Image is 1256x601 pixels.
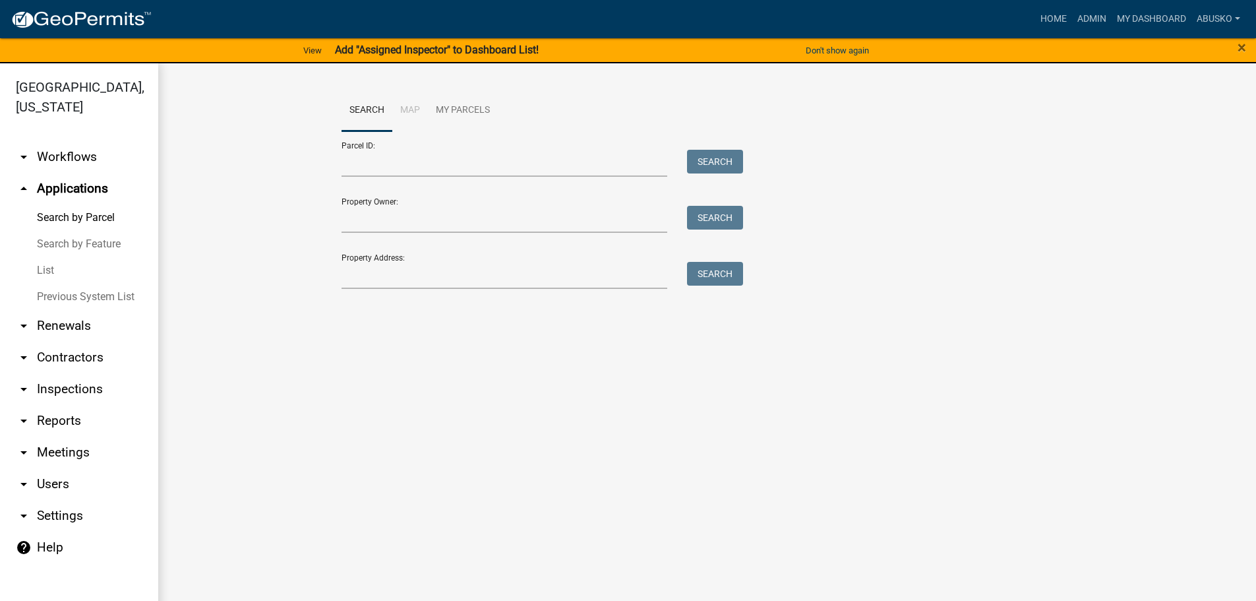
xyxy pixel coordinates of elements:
[16,476,32,492] i: arrow_drop_down
[1112,7,1191,32] a: My Dashboard
[1238,40,1246,55] button: Close
[16,413,32,429] i: arrow_drop_down
[16,445,32,460] i: arrow_drop_down
[335,44,539,56] strong: Add "Assigned Inspector" to Dashboard List!
[342,90,392,132] a: Search
[16,350,32,365] i: arrow_drop_down
[800,40,874,61] button: Don't show again
[1191,7,1245,32] a: abusko
[16,508,32,524] i: arrow_drop_down
[1035,7,1072,32] a: Home
[687,262,743,286] button: Search
[687,206,743,230] button: Search
[16,381,32,397] i: arrow_drop_down
[1238,38,1246,57] span: ×
[428,90,498,132] a: My Parcels
[298,40,327,61] a: View
[16,318,32,334] i: arrow_drop_down
[1072,7,1112,32] a: Admin
[687,150,743,174] button: Search
[16,181,32,197] i: arrow_drop_up
[16,540,32,555] i: help
[16,149,32,165] i: arrow_drop_down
